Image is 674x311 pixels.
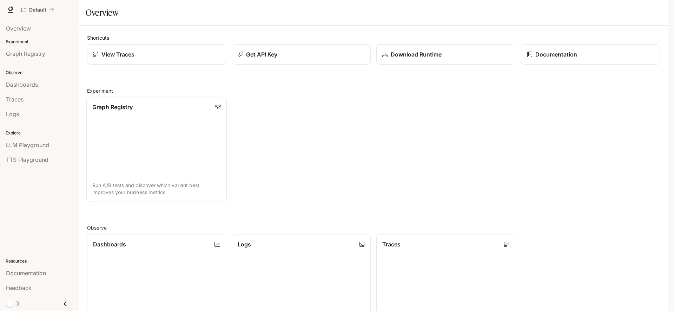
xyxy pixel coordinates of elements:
a: Documentation [521,44,660,65]
p: Default [29,7,46,13]
p: Run A/B tests and discover which variant best improves your business metrics [92,182,221,196]
p: Dashboards [93,240,126,249]
h2: Experiment [87,87,660,94]
a: View Traces [87,44,226,65]
button: All workspaces [18,3,57,17]
a: Download Runtime [376,44,515,65]
a: Graph RegistryRun A/B tests and discover which variant best improves your business metrics [86,97,227,202]
p: Get API Key [246,50,277,59]
h2: Observe [87,224,660,231]
h2: Shortcuts [87,34,660,41]
p: Documentation [535,50,577,59]
p: Logs [238,240,251,249]
button: Get API Key [232,44,371,65]
p: Traces [382,240,401,249]
p: Graph Registry [92,103,133,111]
h1: Overview [86,6,118,20]
p: Download Runtime [391,50,442,59]
p: View Traces [101,50,134,59]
